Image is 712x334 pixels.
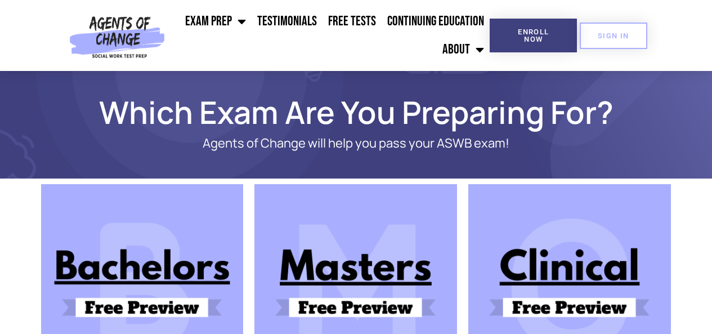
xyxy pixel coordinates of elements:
[169,7,490,64] nav: Menu
[35,99,677,125] h1: Which Exam Are You Preparing For?
[80,136,632,150] p: Agents of Change will help you pass your ASWB exam!
[490,19,577,52] a: Enroll Now
[437,35,490,64] a: About
[382,7,490,35] a: Continuing Education
[252,7,323,35] a: Testimonials
[598,32,629,39] span: SIGN IN
[180,7,252,35] a: Exam Prep
[508,28,559,43] span: Enroll Now
[580,23,647,49] a: SIGN IN
[323,7,382,35] a: Free Tests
